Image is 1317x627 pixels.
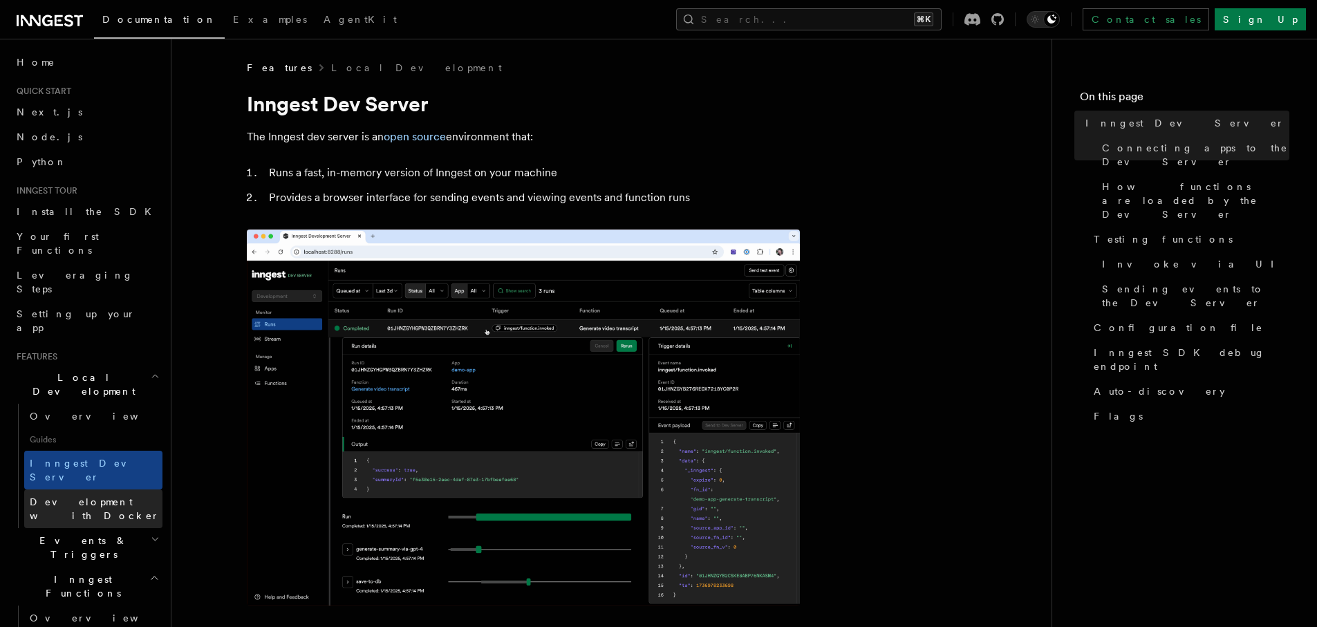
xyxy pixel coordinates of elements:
[17,156,67,167] span: Python
[17,55,55,69] span: Home
[1027,11,1060,28] button: Toggle dark mode
[1102,257,1286,271] span: Invoke via UI
[265,163,800,183] li: Runs a fast, in-memory version of Inngest on your machine
[17,270,133,294] span: Leveraging Steps
[11,100,162,124] a: Next.js
[11,567,162,606] button: Inngest Functions
[315,4,405,37] a: AgentKit
[1096,174,1289,227] a: How functions are loaded by the Dev Server
[11,528,162,567] button: Events & Triggers
[1094,346,1289,373] span: Inngest SDK debug endpoint
[1088,227,1289,252] a: Testing functions
[24,451,162,489] a: Inngest Dev Server
[1102,282,1289,310] span: Sending events to the Dev Server
[247,230,800,606] img: Dev Server Demo
[247,91,800,116] h1: Inngest Dev Server
[17,231,99,256] span: Your first Functions
[30,612,172,624] span: Overview
[1094,384,1225,398] span: Auto-discovery
[1102,141,1289,169] span: Connecting apps to the Dev Server
[11,534,151,561] span: Events & Triggers
[11,301,162,340] a: Setting up your app
[11,351,57,362] span: Features
[11,263,162,301] a: Leveraging Steps
[265,188,800,207] li: Provides a browser interface for sending events and viewing events and function runs
[11,50,162,75] a: Home
[1085,116,1285,130] span: Inngest Dev Server
[247,127,800,147] p: The Inngest dev server is an environment that:
[11,185,77,196] span: Inngest tour
[1088,379,1289,404] a: Auto-discovery
[30,458,148,483] span: Inngest Dev Server
[102,14,216,25] span: Documentation
[233,14,307,25] span: Examples
[1088,315,1289,340] a: Configuration file
[324,14,397,25] span: AgentKit
[225,4,315,37] a: Examples
[1096,277,1289,315] a: Sending events to the Dev Server
[1094,321,1263,335] span: Configuration file
[11,86,71,97] span: Quick start
[24,404,162,429] a: Overview
[17,106,82,118] span: Next.js
[914,12,933,26] kbd: ⌘K
[11,224,162,263] a: Your first Functions
[384,130,446,143] a: open source
[247,61,312,75] span: Features
[17,131,82,142] span: Node.js
[17,206,160,217] span: Install the SDK
[30,496,160,521] span: Development with Docker
[24,489,162,528] a: Development with Docker
[1080,111,1289,135] a: Inngest Dev Server
[1088,404,1289,429] a: Flags
[94,4,225,39] a: Documentation
[1215,8,1306,30] a: Sign Up
[11,365,162,404] button: Local Development
[331,61,502,75] a: Local Development
[1096,252,1289,277] a: Invoke via UI
[1094,232,1233,246] span: Testing functions
[1102,180,1289,221] span: How functions are loaded by the Dev Server
[11,124,162,149] a: Node.js
[1088,340,1289,379] a: Inngest SDK debug endpoint
[1094,409,1143,423] span: Flags
[11,572,149,600] span: Inngest Functions
[11,371,151,398] span: Local Development
[1096,135,1289,174] a: Connecting apps to the Dev Server
[11,199,162,224] a: Install the SDK
[17,308,136,333] span: Setting up your app
[11,404,162,528] div: Local Development
[30,411,172,422] span: Overview
[1083,8,1209,30] a: Contact sales
[676,8,942,30] button: Search...⌘K
[24,429,162,451] span: Guides
[11,149,162,174] a: Python
[1080,88,1289,111] h4: On this page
